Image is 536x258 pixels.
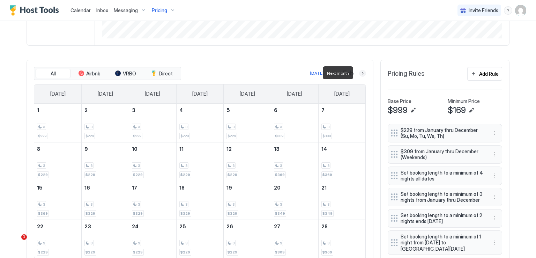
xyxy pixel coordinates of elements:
[132,107,135,113] span: 3
[180,172,190,177] span: $229
[401,170,484,182] span: Set booking length to a minimum of 4 nights all dates
[43,84,73,103] a: Sunday
[228,134,236,138] span: $229
[491,129,499,137] button: More options
[319,220,366,233] a: February 28, 2026
[185,84,215,103] a: Wednesday
[129,142,176,155] a: February 10, 2026
[280,84,309,103] a: Friday
[359,70,366,77] button: Next month
[34,181,81,194] a: February 15, 2026
[132,146,137,152] span: 10
[10,5,62,16] a: Host Tools Logo
[491,171,499,180] div: menu
[515,5,526,16] div: User profile
[275,172,285,177] span: $369
[82,181,129,194] a: February 16, 2026
[43,202,45,207] span: 3
[82,181,129,220] td: February 16, 2026
[132,223,139,229] span: 24
[232,241,234,245] span: 3
[138,241,140,245] span: 3
[322,134,331,138] span: $309
[224,104,271,142] td: February 5, 2026
[228,250,237,255] span: $229
[224,181,271,220] td: February 19, 2026
[491,238,499,247] button: More options
[491,171,499,180] button: More options
[123,71,136,77] span: VRBO
[129,181,176,194] a: February 17, 2026
[491,214,499,222] div: menu
[322,172,332,177] span: $369
[469,7,498,14] span: Invite Friends
[129,142,176,181] td: February 10, 2026
[34,142,82,181] td: February 8, 2026
[232,202,234,207] span: 3
[85,172,95,177] span: $229
[318,181,366,220] td: February 21, 2026
[319,104,366,117] a: February 7, 2026
[108,69,143,79] button: VRBO
[226,185,232,191] span: 19
[275,134,283,138] span: $309
[309,69,325,78] button: [DATE]
[84,107,88,113] span: 2
[240,91,255,97] span: [DATE]
[274,185,281,191] span: 20
[96,7,108,14] a: Inbox
[82,104,129,142] td: February 2, 2026
[34,142,81,155] a: February 8, 2026
[72,69,107,79] button: Airbnb
[228,172,237,177] span: $229
[409,106,417,115] button: Edit
[34,104,81,117] a: February 1, 2026
[7,234,24,251] iframe: Intercom live chat
[491,150,499,159] button: More options
[82,142,129,155] a: February 9, 2026
[271,142,319,181] td: February 13, 2026
[138,202,140,207] span: 3
[176,181,224,220] td: February 18, 2026
[280,163,282,168] span: 3
[70,7,91,13] span: Calendar
[185,163,187,168] span: 3
[327,241,329,245] span: 3
[448,98,480,104] span: Minimum Price
[82,142,129,181] td: February 9, 2026
[448,105,466,116] span: $169
[90,125,92,129] span: 3
[327,84,357,103] a: Saturday
[287,91,302,97] span: [DATE]
[132,185,137,191] span: 17
[401,234,484,252] span: Set booking length to a minimum of 1 night from [DATE] to [GEOGRAPHIC_DATA][DATE]
[271,181,319,220] td: February 20, 2026
[176,142,224,181] td: February 11, 2026
[180,250,190,255] span: $229
[185,241,187,245] span: 3
[177,181,224,194] a: February 18, 2026
[232,125,234,129] span: 3
[504,6,512,15] div: menu
[34,104,82,142] td: February 1, 2026
[91,84,120,103] a: Monday
[152,7,167,14] span: Pricing
[319,181,366,194] a: February 21, 2026
[280,241,282,245] span: 3
[84,223,91,229] span: 23
[274,107,277,113] span: 6
[180,134,189,138] span: $229
[327,202,329,207] span: 3
[34,220,81,233] a: February 22, 2026
[159,71,173,77] span: Direct
[82,220,129,233] a: February 23, 2026
[491,238,499,247] div: menu
[388,105,408,116] span: $999
[176,104,224,142] td: February 4, 2026
[224,142,271,155] a: February 12, 2026
[38,211,48,216] span: $369
[322,250,332,255] span: $309
[86,71,100,77] span: Airbnb
[401,127,484,139] span: $229 from January thru December (Su, Mo, Tu, We, Th)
